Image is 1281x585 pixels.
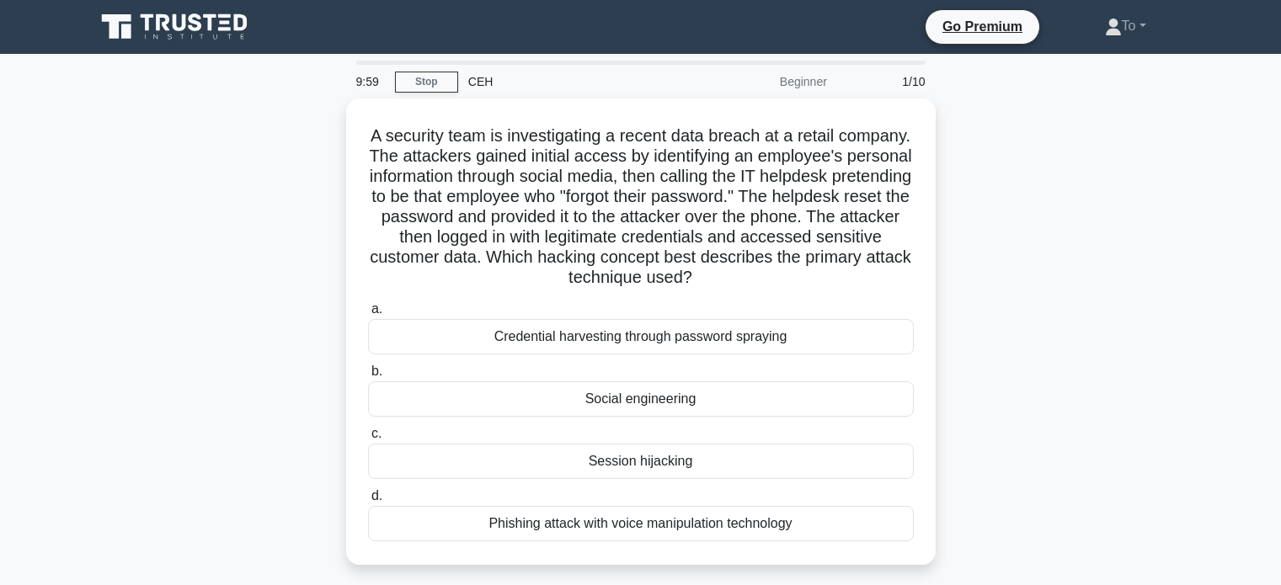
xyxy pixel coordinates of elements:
div: Social engineering [368,381,914,417]
div: Session hijacking [368,444,914,479]
a: Stop [395,72,458,93]
span: c. [371,426,382,440]
h5: A security team is investigating a recent data breach at a retail company. The attackers gained i... [366,125,915,289]
div: CEH [458,65,690,98]
span: b. [371,364,382,378]
div: 1/10 [837,65,936,98]
span: d. [371,488,382,503]
div: Beginner [690,65,837,98]
div: 9:59 [346,65,395,98]
a: Go Premium [932,16,1033,37]
span: a. [371,301,382,316]
div: Credential harvesting through password spraying [368,319,914,354]
a: To [1065,9,1187,43]
div: Phishing attack with voice manipulation technology [368,506,914,541]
